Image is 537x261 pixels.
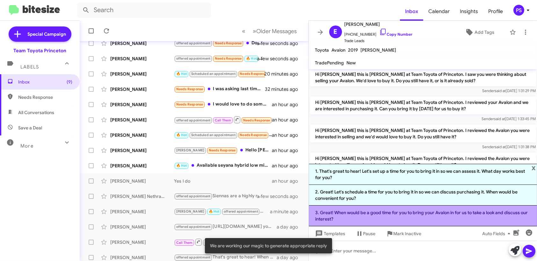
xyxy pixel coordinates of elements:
[67,79,72,85] span: (9)
[110,178,174,184] div: [PERSON_NAME]
[110,71,174,77] div: [PERSON_NAME]
[513,5,524,16] div: PS
[495,88,506,93] span: said at
[176,225,211,229] span: offered appointment
[176,163,187,168] span: 🔥 Hot
[110,101,174,108] div: [PERSON_NAME]
[110,208,174,215] div: [PERSON_NAME]
[265,71,303,77] div: 20 minutes ago
[110,40,174,47] div: [PERSON_NAME]
[174,223,277,230] div: [URL][DOMAIN_NAME] you may use our online appraisal estimate
[174,208,270,215] div: Great! What time?
[176,209,205,214] span: [PERSON_NAME]
[209,148,236,152] span: Needs Response
[176,118,211,122] span: offered appointment
[495,144,506,149] span: said at
[110,55,174,62] div: [PERSON_NAME]
[423,2,455,21] a: Calendar
[310,125,536,142] p: Hi [PERSON_NAME] this is [PERSON_NAME] at Team Toyota of Princeton. I reviewed the Avalon you wer...
[215,118,231,122] span: Call Them
[351,228,381,239] button: Pause
[28,31,66,37] span: Special Campaign
[191,133,236,137] span: Scheduled an appointment
[455,2,483,21] a: Insights
[345,20,413,28] span: [PERSON_NAME]
[110,117,174,123] div: [PERSON_NAME]
[363,228,376,239] span: Pause
[176,133,187,137] span: 🔥 Hot
[272,132,303,138] div: an hour ago
[334,27,337,37] span: E
[174,162,272,169] div: Available seyana hybrid low mileage
[277,224,303,230] div: a day ago
[174,85,265,93] div: I was asking last time but they said we can't lower it. Msrp is msrp
[309,228,351,239] button: Templates
[272,178,303,184] div: an hour ago
[9,26,71,42] a: Special Campaign
[224,209,258,214] span: offered appointment
[249,25,301,38] button: Next
[257,28,297,35] span: Older Messages
[110,86,174,92] div: [PERSON_NAME]
[110,163,174,169] div: [PERSON_NAME]
[174,116,272,124] div: Inbound Call
[272,163,303,169] div: an hour ago
[18,79,72,85] span: Inbox
[110,193,174,199] div: [PERSON_NAME] Nethrakere
[332,47,346,53] span: Avalon
[174,192,265,200] div: Siennas are a highly requested model, I recommend coming into the dealership to get your order st...
[176,148,205,152] span: [PERSON_NAME]
[110,254,174,261] div: [PERSON_NAME]
[482,228,513,239] span: Auto Fields
[174,147,272,154] div: Hello [PERSON_NAME], I've decided to keep the SR5. Trade in value with the cost of money I still ...
[110,239,174,245] div: [PERSON_NAME]
[453,26,506,38] button: Add Tags
[20,64,39,70] span: Labels
[482,116,536,121] span: Sender [DATE] 1:33:45 PM
[18,94,72,100] span: Needs Response
[215,41,242,45] span: Needs Response
[174,101,272,108] div: I would love to do something but I am waiting to receive the title of my current vehicle which wi...
[210,243,327,249] span: We are working our magic to generate appropriate reply
[176,255,211,259] span: offered appointment
[238,25,250,38] button: Previous
[176,194,211,198] span: offered appointment
[176,72,187,76] span: 🔥 Hot
[475,26,494,38] span: Add Tags
[361,47,396,53] span: [PERSON_NAME]
[246,56,257,61] span: 🔥 Hot
[174,254,277,261] div: That's great to hear! When would be a convenient time for you to bring your vehicle in for an app...
[174,238,277,246] div: I just left you a voicemail. Please give me a ring when you have a chance.
[270,208,303,215] div: a minute ago
[77,3,211,18] input: Search
[400,2,423,21] span: Inbox
[315,47,329,53] span: Toyota
[191,72,236,76] span: Scheduled an appointment
[345,38,413,44] span: Trade Leads
[483,2,508,21] a: Profile
[176,41,211,45] span: offered appointment
[265,86,303,92] div: 32 minutes ago
[174,55,265,62] div: I can come to the dealership only to pick up the vehicle.
[110,147,174,154] div: [PERSON_NAME]
[176,241,193,245] span: Call Them
[272,117,303,123] div: an hour ago
[110,132,174,138] div: [PERSON_NAME]
[394,228,422,239] span: Mark Inactive
[253,27,257,35] span: »
[174,40,265,47] div: Do you have a white one it's the only color I want
[310,153,536,170] p: Hi [PERSON_NAME] this is [PERSON_NAME] at Team Toyota of Princeton. I reviewed the Avalon you wer...
[265,193,303,199] div: a few seconds ago
[381,228,427,239] button: Mark Inactive
[174,70,265,77] div: I came in already. You were not there and neither was [PERSON_NAME]
[310,69,536,86] p: Hi [PERSON_NAME] this is [PERSON_NAME] at Team Toyota of Princeton. I saw you were thinking about...
[176,56,211,61] span: offered appointment
[347,60,356,66] span: New
[482,88,536,93] span: Sender [DATE] 1:31:29 PM
[243,118,270,122] span: Needs Response
[13,47,66,54] div: Team Toyota Princeton
[174,178,272,184] div: Yes I do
